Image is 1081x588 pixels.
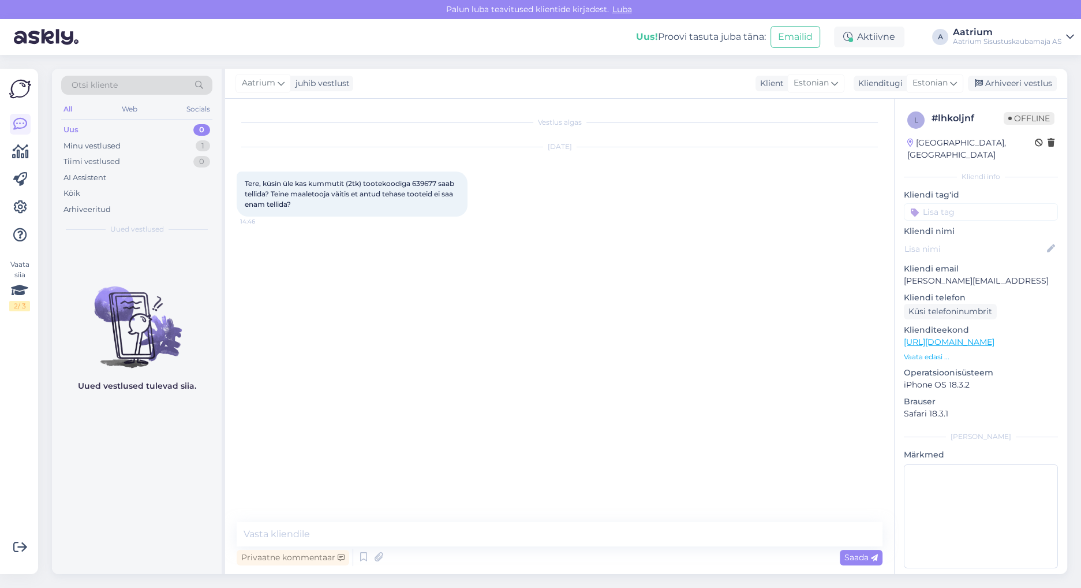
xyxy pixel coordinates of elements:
[904,449,1058,461] p: Märkmed
[770,26,820,48] button: Emailid
[904,189,1058,201] p: Kliendi tag'id
[904,304,997,319] div: Küsi telefoninumbrit
[904,172,1058,182] div: Kliendi info
[184,102,212,117] div: Socials
[914,116,918,124] span: l
[237,117,882,128] div: Vestlus algas
[755,77,784,90] div: Klient
[953,28,1061,37] div: Aatrium
[904,203,1058,221] input: Lisa tag
[193,124,210,136] div: 0
[904,408,1058,420] p: Safari 18.3.1
[9,301,30,311] div: 2 / 3
[904,275,1058,287] p: [PERSON_NAME][EMAIL_ADDRESS]
[63,140,121,152] div: Minu vestlused
[904,263,1058,275] p: Kliendi email
[904,431,1058,442] div: [PERSON_NAME]
[932,111,1004,125] div: # lhkoljnf
[9,259,30,311] div: Vaata siia
[237,550,349,565] div: Privaatne kommentaar
[237,142,882,152] div: [DATE]
[61,102,74,117] div: All
[193,156,210,168] div: 0
[904,243,1045,255] input: Lisa nimi
[904,352,1058,362] p: Vaata edasi ...
[72,79,118,91] span: Otsi kliente
[968,76,1057,91] div: Arhiveeri vestlus
[78,380,196,392] p: Uued vestlused tulevad siia.
[794,77,829,90] span: Estonian
[242,77,275,90] span: Aatrium
[912,77,948,90] span: Estonian
[953,37,1061,46] div: Aatrium Sisustuskaubamaja AS
[953,28,1074,46] a: AatriumAatrium Sisustuskaubamaja AS
[240,217,283,226] span: 14:46
[52,266,222,370] img: No chats
[854,77,903,90] div: Klienditugi
[932,29,948,45] div: A
[904,292,1058,304] p: Kliendi telefon
[63,172,106,184] div: AI Assistent
[245,179,456,209] span: Tere, küsin üle kas kummutit (2tk) tootekoodiga 639677 saab tellida? Teine maaletooja väitis et a...
[110,224,164,235] span: Uued vestlused
[196,140,210,152] div: 1
[291,77,350,90] div: juhib vestlust
[609,4,635,14] span: Luba
[904,225,1058,237] p: Kliendi nimi
[63,204,111,215] div: Arhiveeritud
[636,30,766,44] div: Proovi tasuta juba täna:
[63,124,78,136] div: Uus
[904,396,1058,408] p: Brauser
[907,137,1035,161] div: [GEOGRAPHIC_DATA], [GEOGRAPHIC_DATA]
[63,156,120,168] div: Tiimi vestlused
[904,367,1058,379] p: Operatsioonisüsteem
[63,188,80,199] div: Kõik
[834,27,904,47] div: Aktiivne
[119,102,140,117] div: Web
[636,31,658,42] b: Uus!
[9,78,31,100] img: Askly Logo
[844,552,878,563] span: Saada
[904,324,1058,336] p: Klienditeekond
[1004,112,1054,125] span: Offline
[904,337,994,347] a: [URL][DOMAIN_NAME]
[904,379,1058,391] p: iPhone OS 18.3.2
